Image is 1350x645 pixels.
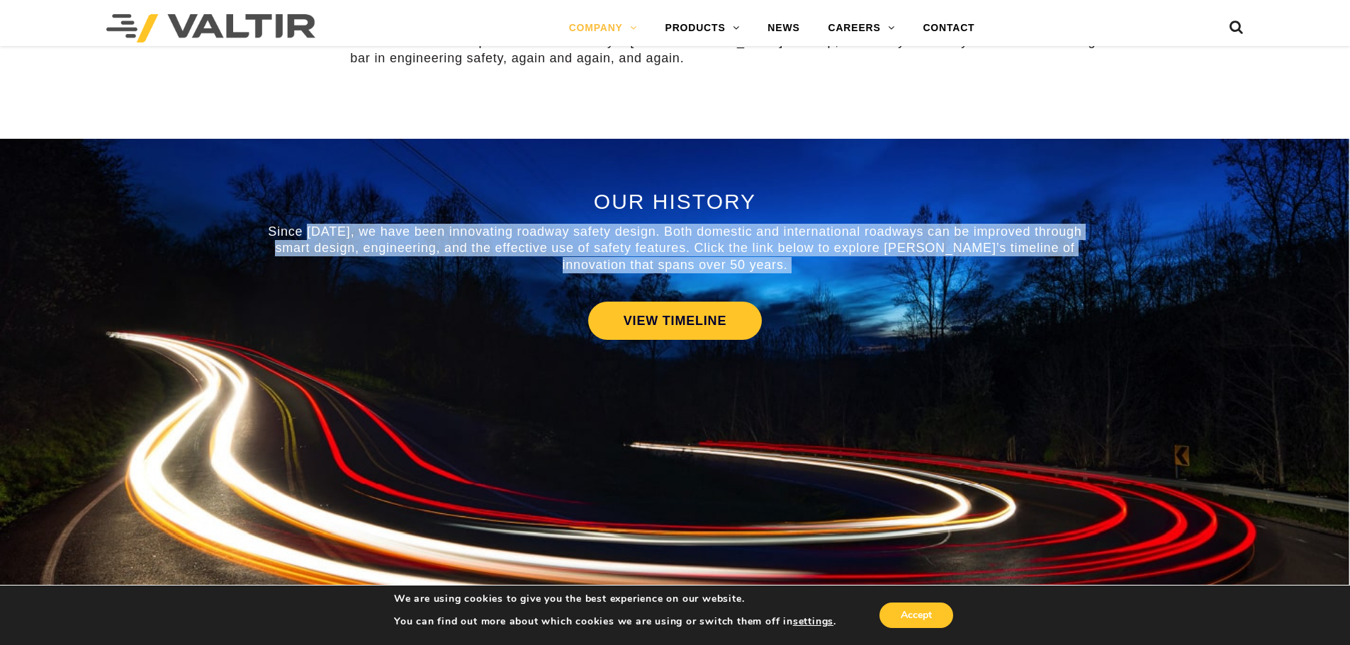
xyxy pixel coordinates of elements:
[753,14,814,42] a: NEWS
[555,14,651,42] a: COMPANY
[394,615,836,628] p: You can find out more about which cookies we are using or switch them off in .
[268,224,1081,272] span: Since [DATE], we have been innovating roadway safety design. Both domestic and international road...
[793,615,833,628] button: settings
[588,302,762,340] a: VIEW TIMELINE
[394,593,836,605] p: We are using cookies to give you the best experience on our website.
[909,14,989,42] a: CONTACT
[814,14,909,42] a: CAREERS
[106,14,315,42] img: Valtir
[594,190,756,213] span: OUR HISTORY
[879,603,953,628] button: Accept
[651,14,754,42] a: PRODUCTS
